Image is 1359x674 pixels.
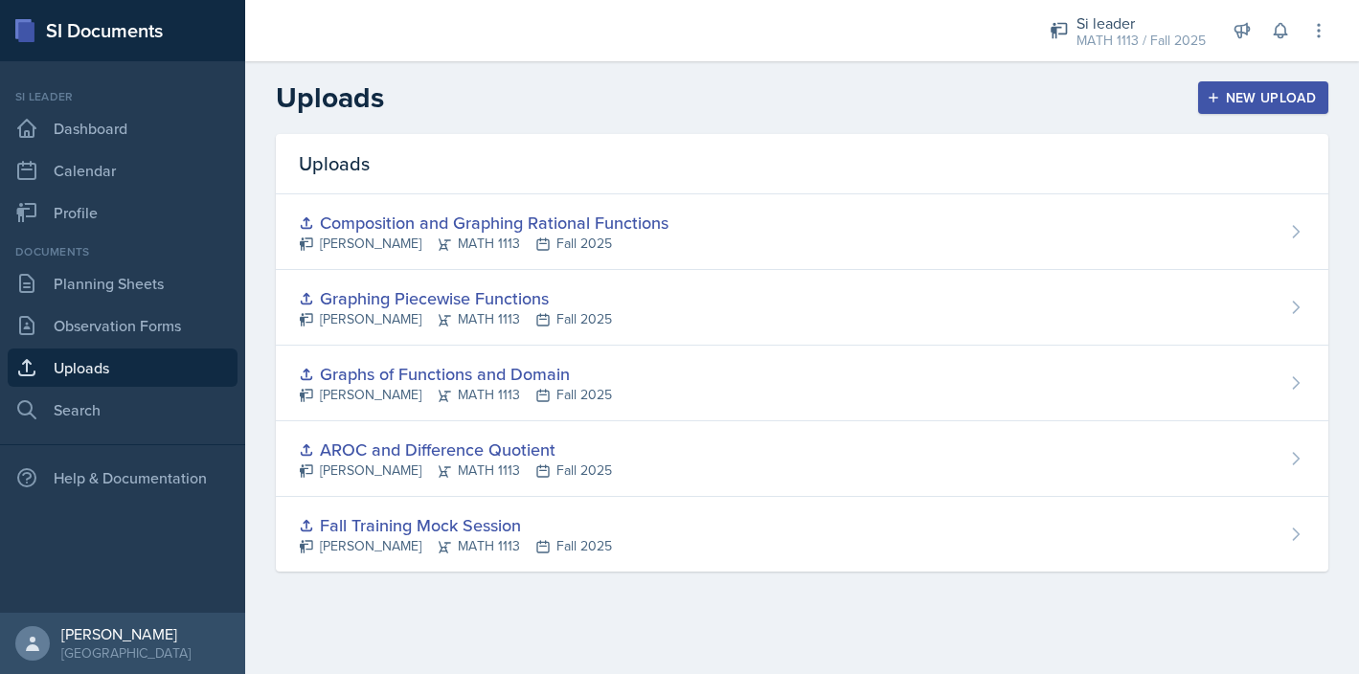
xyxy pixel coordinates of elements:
div: AROC and Difference Quotient [299,437,612,462]
div: Documents [8,243,238,260]
div: Uploads [276,134,1328,194]
h2: Uploads [276,80,384,115]
div: [GEOGRAPHIC_DATA] [61,643,191,663]
div: [PERSON_NAME] MATH 1113 Fall 2025 [299,234,668,254]
div: Fall Training Mock Session [299,512,612,538]
a: Calendar [8,151,238,190]
button: New Upload [1198,81,1329,114]
div: Si leader [8,88,238,105]
div: [PERSON_NAME] MATH 1113 Fall 2025 [299,309,612,329]
a: Uploads [8,348,238,387]
div: [PERSON_NAME] MATH 1113 Fall 2025 [299,461,612,481]
div: Help & Documentation [8,459,238,497]
div: Si leader [1076,11,1206,34]
a: AROC and Difference Quotient [PERSON_NAME]MATH 1113Fall 2025 [276,421,1328,497]
a: Observation Forms [8,306,238,345]
a: Planning Sheets [8,264,238,303]
div: Graphs of Functions and Domain [299,361,612,387]
div: [PERSON_NAME] [61,624,191,643]
div: Graphing Piecewise Functions [299,285,612,311]
div: New Upload [1211,90,1317,105]
a: Dashboard [8,109,238,147]
a: Composition and Graphing Rational Functions [PERSON_NAME]MATH 1113Fall 2025 [276,194,1328,270]
div: Composition and Graphing Rational Functions [299,210,668,236]
a: Profile [8,193,238,232]
div: [PERSON_NAME] MATH 1113 Fall 2025 [299,536,612,556]
a: Search [8,391,238,429]
a: Fall Training Mock Session [PERSON_NAME]MATH 1113Fall 2025 [276,497,1328,572]
div: [PERSON_NAME] MATH 1113 Fall 2025 [299,385,612,405]
div: MATH 1113 / Fall 2025 [1076,31,1206,51]
a: Graphing Piecewise Functions [PERSON_NAME]MATH 1113Fall 2025 [276,270,1328,346]
a: Graphs of Functions and Domain [PERSON_NAME]MATH 1113Fall 2025 [276,346,1328,421]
